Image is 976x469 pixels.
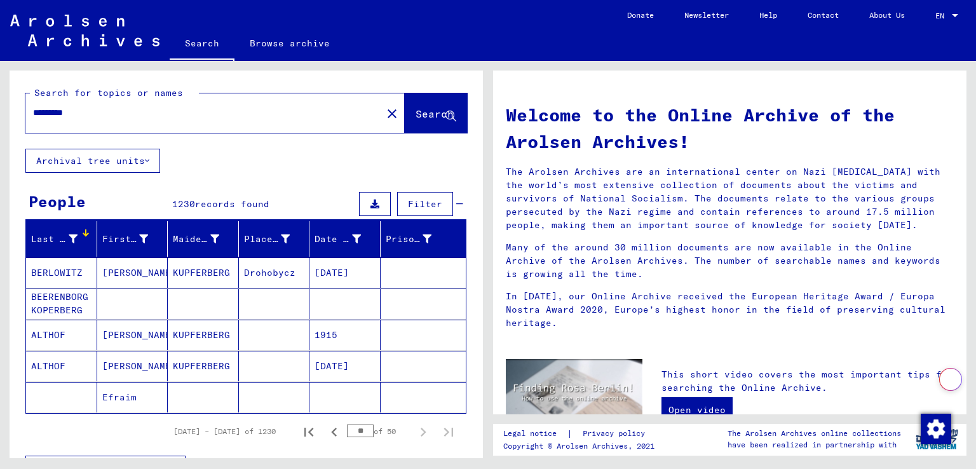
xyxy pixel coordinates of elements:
[170,28,234,61] a: Search
[97,257,168,288] mat-cell: [PERSON_NAME]
[315,229,380,249] div: Date of Birth
[168,351,239,381] mat-cell: KUPFERBERG
[34,87,183,99] mat-label: Search for topics or names
[728,439,901,451] p: have been realized in partnership with
[309,257,381,288] mat-cell: [DATE]
[97,351,168,381] mat-cell: [PERSON_NAME]
[309,221,381,257] mat-header-cell: Date of Birth
[234,28,345,58] a: Browse archive
[384,106,400,121] mat-icon: close
[410,419,436,444] button: Next page
[296,419,322,444] button: First page
[97,382,168,412] mat-cell: Efraim
[381,221,466,257] mat-header-cell: Prisoner #
[661,368,954,395] p: This short video covers the most important tips for searching the Online Archive.
[168,320,239,350] mat-cell: KUPFERBERG
[503,427,660,440] div: |
[195,198,269,210] span: records found
[172,198,195,210] span: 1230
[26,320,97,350] mat-cell: ALTHOF
[728,428,901,439] p: The Arolsen Archives online collections
[25,149,160,173] button: Archival tree units
[26,289,97,319] mat-cell: BEERENBORG KOPERBERG
[239,257,310,288] mat-cell: Drohobycz
[436,419,461,444] button: Last page
[920,413,951,444] div: Change consent
[506,165,954,232] p: The Arolsen Archives are an international center on Nazi [MEDICAL_DATA] with the world’s most ext...
[31,233,78,246] div: Last Name
[506,102,954,155] h1: Welcome to the Online Archive of the Arolsen Archives!
[503,427,567,440] a: Legal notice
[405,93,467,133] button: Search
[31,229,97,249] div: Last Name
[315,233,361,246] div: Date of Birth
[506,241,954,281] p: Many of the around 30 million documents are now available in the Online Archive of the Arolsen Ar...
[102,229,168,249] div: First Name
[386,229,451,249] div: Prisoner #
[168,221,239,257] mat-header-cell: Maiden Name
[347,425,410,437] div: of 50
[386,233,432,246] div: Prisoner #
[168,257,239,288] mat-cell: KUPFERBERG
[29,190,86,213] div: People
[102,233,149,246] div: First Name
[26,257,97,288] mat-cell: BERLOWITZ
[309,320,381,350] mat-cell: 1915
[921,414,951,444] img: Change consent
[239,221,310,257] mat-header-cell: Place of Birth
[173,229,238,249] div: Maiden Name
[97,221,168,257] mat-header-cell: First Name
[244,233,290,246] div: Place of Birth
[173,426,276,437] div: [DATE] – [DATE] of 1230
[26,351,97,381] mat-cell: ALTHOF
[379,100,405,126] button: Clear
[503,440,660,452] p: Copyright © Arolsen Archives, 2021
[416,107,454,120] span: Search
[244,229,309,249] div: Place of Birth
[173,233,219,246] div: Maiden Name
[26,221,97,257] mat-header-cell: Last Name
[573,427,660,440] a: Privacy policy
[10,15,159,46] img: Arolsen_neg.svg
[913,423,961,455] img: yv_logo.png
[661,397,733,423] a: Open video
[309,351,381,381] mat-cell: [DATE]
[408,198,442,210] span: Filter
[935,11,949,20] span: EN
[397,192,453,216] button: Filter
[97,320,168,350] mat-cell: [PERSON_NAME]
[506,290,954,330] p: In [DATE], our Online Archive received the European Heritage Award / Europa Nostra Award 2020, Eu...
[322,419,347,444] button: Previous page
[506,359,642,433] img: video.jpg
